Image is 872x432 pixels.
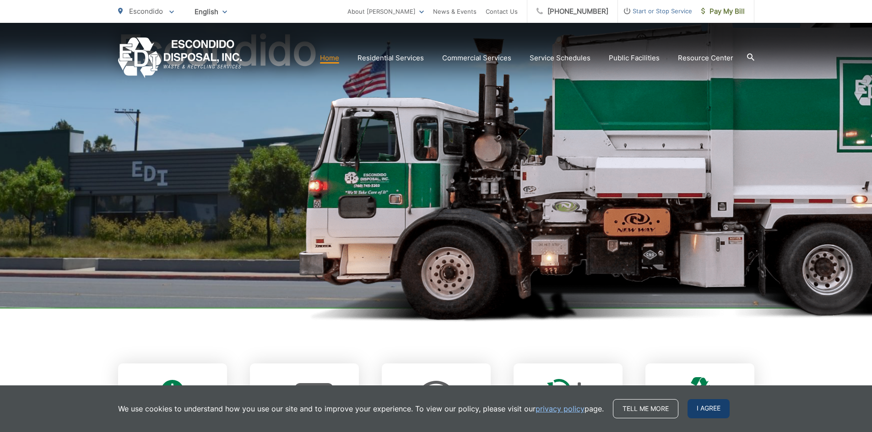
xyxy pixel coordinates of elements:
[536,403,585,414] a: privacy policy
[613,399,678,418] a: Tell me more
[530,53,590,64] a: Service Schedules
[188,4,234,20] span: English
[609,53,660,64] a: Public Facilities
[442,53,511,64] a: Commercial Services
[688,399,730,418] span: I agree
[701,6,745,17] span: Pay My Bill
[118,37,242,78] a: EDCD logo. Return to the homepage.
[678,53,733,64] a: Resource Center
[118,27,754,317] h1: Escondido
[433,6,477,17] a: News & Events
[347,6,424,17] a: About [PERSON_NAME]
[320,53,339,64] a: Home
[118,403,604,414] p: We use cookies to understand how you use our site and to improve your experience. To view our pol...
[357,53,424,64] a: Residential Services
[486,6,518,17] a: Contact Us
[129,7,163,16] span: Escondido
